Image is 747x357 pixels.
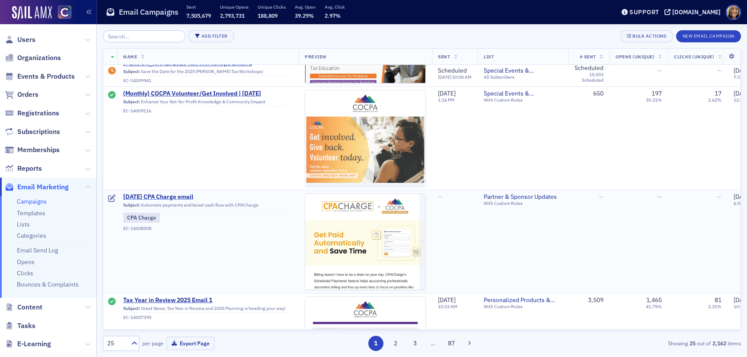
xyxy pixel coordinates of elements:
div: Draft [108,194,116,203]
div: CPA Charge [123,213,160,222]
a: Categories [17,232,46,239]
p: Avg. Click [325,4,345,10]
div: Enhance Your Not-for-Profit Knowledge & Community Impact [123,99,293,107]
a: Orders [5,90,38,99]
button: Add Filter [188,30,234,42]
a: Registrations [5,108,59,118]
a: Subscriptions [5,127,60,137]
a: Special Events & Announcements [484,90,562,98]
button: Export Page [166,337,214,350]
span: 39.29% [295,12,314,19]
button: 3 [408,336,423,351]
a: Tasks [5,321,35,331]
a: Organizations [5,53,61,63]
a: Reports [5,164,42,173]
span: — [717,67,721,74]
a: Opens [17,258,35,266]
a: Special Events & Announcements [484,67,562,75]
div: [DOMAIN_NAME] [672,8,721,16]
div: 197 [651,90,662,98]
a: Memberships [5,145,60,155]
span: Opens (Unique) [616,54,654,60]
span: [DATE] [438,296,456,304]
img: SailAMX [12,6,52,20]
a: Tax Year in Review 2025 Email 1 [123,296,293,304]
span: [DATE] [438,74,452,80]
span: — [717,193,721,201]
div: EC-14009941 [123,78,293,83]
a: New Email Campaign [676,32,741,39]
span: 2.97% [325,12,341,19]
span: Content [17,303,42,312]
a: Templates [17,209,45,217]
span: Reports [17,164,42,173]
span: Email Marketing [17,182,69,192]
span: Tasks [17,321,35,331]
span: Subject: [123,202,140,208]
a: Content [5,303,42,312]
div: Sent [108,91,116,100]
time: 10:33 AM [438,303,457,309]
p: Unique Opens [220,4,249,10]
span: Subject: [123,99,140,105]
span: 7,505,679 [186,12,211,19]
div: 25 [107,339,126,348]
button: New Email Campaign [676,30,741,42]
span: Organizations [17,53,61,63]
span: Clicks (Unique) [674,54,714,60]
span: [DATE] [438,89,456,97]
button: 1 [368,336,383,351]
span: Subject: [123,306,140,311]
span: Users [17,35,35,45]
span: Profile [726,5,741,20]
a: View Homepage [52,6,71,20]
div: Scheduled [438,67,472,75]
div: Bulk Actions [632,34,666,38]
a: Email Send Log [17,246,58,254]
div: 30.31% [646,97,662,103]
div: Support [629,8,659,16]
div: 17 [715,90,721,98]
a: Bounces & Complaints [17,280,79,288]
div: 3,509 [575,296,603,304]
span: Orders [17,90,38,99]
div: Automate payments and boost cash flow with CPACharge [123,202,293,210]
span: — [599,193,603,201]
span: 2,793,731 [220,12,245,19]
a: Campaigns [17,198,47,205]
strong: 2,162 [711,339,728,347]
div: With Custom Rules [484,304,562,309]
button: [DOMAIN_NAME] [664,9,724,15]
div: Scheduled [575,64,603,72]
div: Sent [108,298,116,306]
div: 1,465 [646,296,662,304]
p: Unique Clicks [258,4,286,10]
a: Partner & Sponsor Updates [484,193,562,201]
span: # Sent [580,54,596,60]
img: SailAMX [58,6,71,19]
span: 188,809 [258,12,278,19]
button: 87 [444,336,459,351]
span: Subject: [123,69,140,74]
div: All Subscribers [484,75,562,80]
div: 2.31% [708,304,721,309]
div: 650 [575,90,603,98]
input: Search… [103,30,185,42]
span: Memberships [17,145,60,155]
a: Events & Products [5,72,75,81]
div: EC-14009116 [123,108,293,114]
label: per page [142,339,163,347]
div: Showing out of items [534,339,741,347]
div: Draft [108,67,116,76]
div: 81 [715,296,721,304]
a: Personalized Products & Events [484,296,562,304]
a: Users [5,35,35,45]
span: — [657,67,662,74]
div: EC-14008508 [123,226,293,231]
span: Sent [438,54,450,60]
span: Name [123,54,137,60]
